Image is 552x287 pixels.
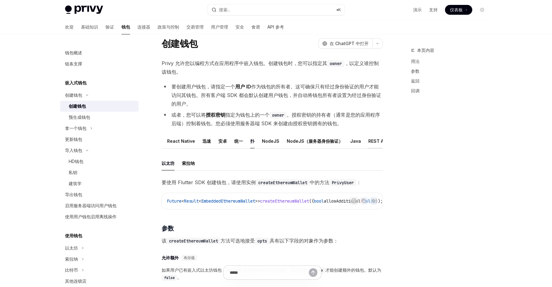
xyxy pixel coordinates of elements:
[184,198,199,204] span: Result
[413,7,422,13] a: 演示
[69,159,83,164] font: HD钱包
[211,24,228,29] font: 用户管理
[411,78,420,83] font: 返回
[350,138,361,144] font: Java
[65,24,74,29] font: 欢迎
[65,20,74,34] a: 欢迎
[65,203,117,208] font: 启用服务器端访问用户钱包
[411,56,492,66] a: 用法
[65,148,82,153] font: 导入钱包
[69,170,77,175] font: 私钥
[137,24,150,29] font: 连接器
[411,88,420,93] font: 回调
[81,24,98,29] font: 基础知识
[236,24,244,29] font: 安全
[207,4,345,15] button: 打开搜索
[60,254,139,265] button: 切换 Solana 部分
[162,238,167,244] font: 该
[314,198,324,204] span: bool
[184,255,195,260] font: 布尔值
[60,47,139,58] a: 钱包概述
[267,20,284,34] a: API 参考
[60,58,139,69] a: 链条支撑
[65,267,78,273] font: 比特币
[309,198,314,204] span: ({
[262,134,279,148] button: NodeJS
[69,103,86,109] font: 创建钱包
[158,24,179,29] font: 政策与控制
[368,134,388,148] button: REST API
[256,179,310,186] code: createEthereumWallet
[318,38,372,49] button: 在 ChatGPT 中打开
[65,61,82,66] font: 链条支撑
[182,161,195,166] font: 索拉纳
[336,7,338,12] font: ⌘
[65,126,86,131] font: 拿一个钱包
[162,255,179,261] font: 允许额外
[235,83,251,90] font: 用户 ID
[171,83,235,90] font: 要创建用户钱包，请指定一个
[167,198,182,204] span: Future
[60,276,139,287] a: 其他连锁店
[182,156,195,170] button: 索拉纳
[350,134,361,148] button: Java
[121,24,130,29] font: 钱包
[287,134,343,148] button: NodeJS（服务器身份验证）
[60,134,139,145] a: 更新钱包
[429,7,438,13] a: 支持
[65,256,78,262] font: 索拉纳
[219,7,230,12] font: 搜索...
[167,134,195,148] button: React Native
[186,20,204,34] a: 交易管理
[255,198,260,204] span: >>
[255,238,270,244] code: opts
[250,134,255,148] button: 扑
[250,138,255,144] font: 扑
[270,238,338,244] font: 具有以下字段的对象作为参数：
[360,197,368,205] button: 复制代码块中的内容
[186,24,204,29] font: 交易管理
[287,138,343,144] font: NodeJS（服务器身份验证）
[218,138,227,144] font: 安卓
[60,189,139,200] a: 导出钱包
[158,20,179,34] a: 政策与控制
[202,138,211,144] font: 迅速
[60,101,139,112] a: 创建钱包
[260,198,309,204] span: createEthereumWallet
[60,112,139,123] a: 预生成钱包
[450,7,463,12] font: 仪表板
[350,197,358,205] button: 报告错误代码
[182,198,184,204] span: <
[81,20,98,34] a: 基础知识
[121,20,130,34] a: 钱包
[60,145,139,156] button: 切换导入钱包部分
[60,265,139,276] button: 切换比特币部分
[356,179,361,185] font: ：
[167,238,220,244] code: createEthereumWallet
[211,20,228,34] a: 用户管理
[411,68,420,74] font: 参数
[234,134,243,148] button: 统一
[225,112,270,118] font: 指定为钱包上的一个
[417,48,434,53] font: 本页内容
[206,112,225,118] font: 授权密钥
[60,178,139,189] a: 建筑学
[162,179,256,185] font: 要使用 Flutter SDK 创建钱包，请使用实例
[324,198,361,204] span: allowAdditional
[411,76,492,86] a: 返回
[327,60,344,67] code: owner
[251,20,260,34] a: 食谱
[105,20,114,34] a: 验证
[411,66,492,76] a: 参数
[329,179,356,186] code: PrivyUser
[65,214,117,219] font: 使用用户钱包启用离线操作
[218,134,227,148] button: 安卓
[65,278,86,284] font: 其他连锁店
[429,7,438,12] font: 支持
[69,181,82,186] font: 建筑学
[162,225,174,232] font: 参数
[310,179,329,185] font: 中的方法
[251,24,260,29] font: 食谱
[270,112,287,118] code: owner
[236,20,244,34] a: 安全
